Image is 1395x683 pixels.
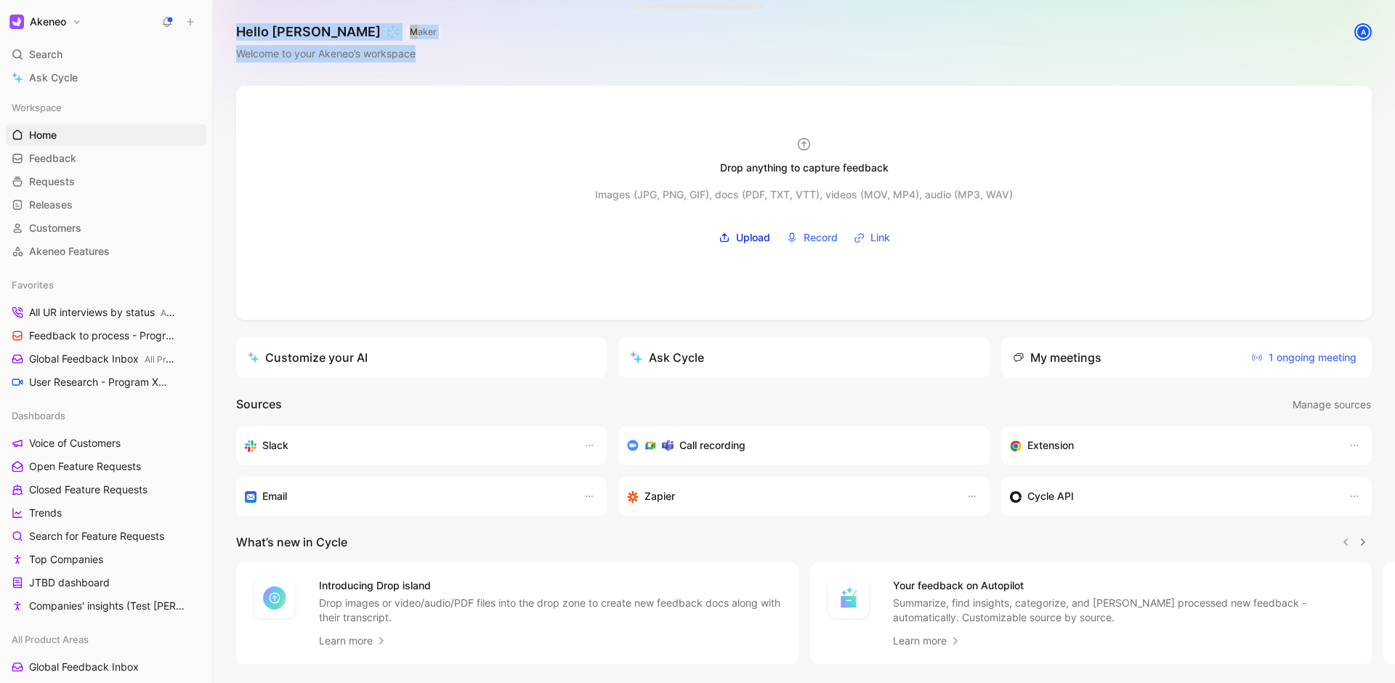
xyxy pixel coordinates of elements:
[1356,25,1370,39] div: A
[12,408,65,423] span: Dashboards
[893,632,961,650] a: Learn more
[595,186,1013,203] div: Images (JPG, PNG, GIF), docs (PDF, TXT, VTT), videos (MOV, MP4), audio (MP3, WAV)
[6,217,206,239] a: Customers
[6,147,206,169] a: Feedback
[6,656,206,678] a: Global Feedback Inbox
[6,371,206,393] a: User Research - Program XPROGRAM X
[6,405,206,617] div: DashboardsVoice of CustomersOpen Feature RequestsClosed Feature RequestsTrendsSearch for Feature ...
[618,337,989,378] button: Ask Cycle
[9,15,24,29] img: Akeneo
[319,577,781,594] h4: Introducing Drop island
[6,194,206,216] a: Releases
[1293,396,1371,413] span: Manage sources
[29,459,141,474] span: Open Feature Requests
[29,482,147,497] span: Closed Feature Requests
[6,12,85,32] button: AkeneoAkeneo
[29,599,190,613] span: Companies' insights (Test [PERSON_NAME])
[319,632,387,650] a: Learn more
[630,349,704,366] div: Ask Cycle
[6,549,206,570] a: Top Companies
[6,348,206,370] a: Global Feedback InboxAll Product Areas
[245,437,569,454] div: Sync your customers, send feedback and get updates in Slack
[893,577,1355,594] h4: Your feedback on Autopilot
[893,596,1355,625] p: Summarize, find insights, categorize, and [PERSON_NAME] processed new feedback - automatically. C...
[29,436,121,450] span: Voice of Customers
[6,325,206,347] a: Feedback to process - Program X
[29,328,179,344] span: Feedback to process - Program X
[29,244,110,259] span: Akeneo Features
[29,575,110,590] span: JTBD dashboard
[29,128,57,142] span: Home
[29,529,164,543] span: Search for Feature Requests
[6,241,206,262] a: Akeneo Features
[6,124,206,146] a: Home
[6,432,206,454] a: Voice of Customers
[1251,349,1356,366] span: 1 ongoing meeting
[29,69,78,86] span: Ask Cycle
[236,337,607,378] a: Customize your AI
[1010,488,1334,505] div: Sync customers & send feedback from custom sources. Get inspired by our favorite use case
[6,572,206,594] a: JTBD dashboard
[145,354,214,365] span: All Product Areas
[6,456,206,477] a: Open Feature Requests
[262,437,288,454] h3: Slack
[6,171,206,193] a: Requests
[236,23,441,41] h1: Hello [PERSON_NAME] ❄️
[29,174,75,189] span: Requests
[6,302,206,323] a: All UR interviews by statusAll Product Areas
[245,488,569,505] div: Forward emails to your feedback inbox
[29,221,81,235] span: Customers
[1292,395,1372,414] button: Manage sources
[6,274,206,296] div: Favorites
[319,596,781,625] p: Drop images or video/audio/PDF files into the drop zone to create new feedback docs along with th...
[679,437,745,454] h3: Call recording
[29,375,176,390] span: User Research - Program X
[236,45,441,62] div: Welcome to your Akeneo’s workspace
[29,506,62,520] span: Trends
[29,198,73,212] span: Releases
[6,405,206,427] div: Dashboards
[781,227,843,248] button: Record
[30,15,66,28] h1: Akeneo
[6,44,206,65] div: Search
[1248,346,1360,369] button: 1 ongoing meeting
[6,525,206,547] a: Search for Feature Requests
[262,488,287,505] h3: Email
[627,488,951,505] div: Capture feedback from thousands of sources with Zapier (survey results, recordings, sheets, etc).
[849,227,895,248] button: Link
[804,229,838,246] span: Record
[720,159,889,177] div: Drop anything to capture feedback
[644,488,675,505] h3: Zapier
[6,479,206,501] a: Closed Feature Requests
[6,67,206,89] a: Ask Cycle
[236,395,282,414] h2: Sources
[12,632,89,647] span: All Product Areas
[12,278,54,292] span: Favorites
[29,305,177,320] span: All UR interviews by status
[29,352,175,367] span: Global Feedback Inbox
[6,97,206,118] div: Workspace
[29,660,139,674] span: Global Feedback Inbox
[1027,488,1074,505] h3: Cycle API
[6,595,206,617] a: Companies' insights (Test [PERSON_NAME])
[1010,437,1334,454] div: Capture feedback from anywhere on the web
[627,437,969,454] div: Record & transcribe meetings from Zoom, Meet & Teams.
[29,151,76,166] span: Feedback
[6,629,206,650] div: All Product Areas
[248,349,368,366] div: Customize your AI
[713,227,775,248] label: Upload
[405,25,441,39] button: MAKER
[6,502,206,524] a: Trends
[29,552,103,567] span: Top Companies
[236,533,347,551] h2: What’s new in Cycle
[870,229,890,246] span: Link
[161,307,230,318] span: All Product Areas
[12,100,62,115] span: Workspace
[1027,437,1074,454] h3: Extension
[29,46,62,63] span: Search
[1013,349,1101,366] div: My meetings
